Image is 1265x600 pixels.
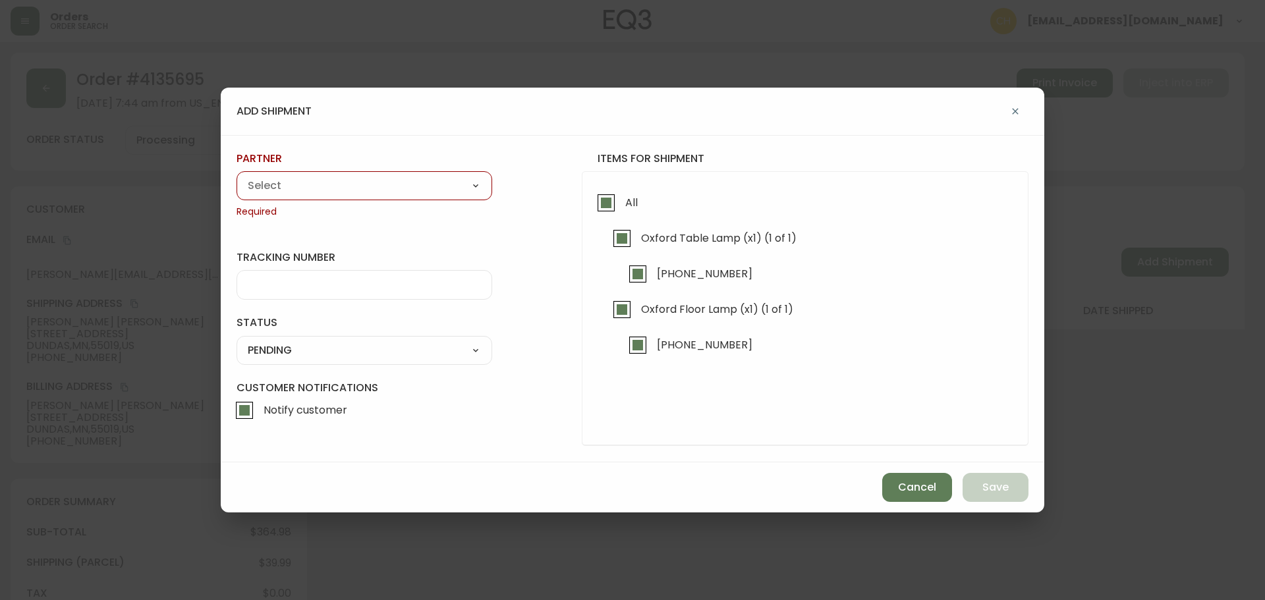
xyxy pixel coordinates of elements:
[237,205,492,219] span: Required
[237,250,492,265] label: tracking number
[237,381,492,425] label: Customer Notifications
[641,302,793,316] span: Oxford Floor Lamp (x1) (1 of 1)
[237,315,492,330] label: status
[657,267,752,281] span: [PHONE_NUMBER]
[641,231,797,245] span: Oxford Table Lamp (x1) (1 of 1)
[657,338,752,352] span: [PHONE_NUMBER]
[237,104,312,119] h4: add shipment
[625,196,638,209] span: All
[582,151,1028,166] h4: items for shipment
[237,151,492,166] label: partner
[898,480,936,495] span: Cancel
[264,403,347,417] span: Notify customer
[882,473,952,502] button: Cancel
